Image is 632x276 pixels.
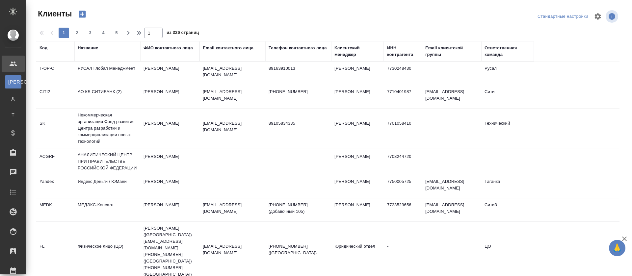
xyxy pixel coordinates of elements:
span: 🙏 [612,241,623,255]
p: [PHONE_NUMBER] [269,88,328,95]
td: Технический [481,117,534,140]
div: Клиентский менеджер [334,45,381,58]
a: [PERSON_NAME] [5,75,21,88]
td: [PERSON_NAME] [331,85,384,108]
div: split button [536,12,590,22]
td: [PERSON_NAME] [331,198,384,221]
td: Таганка [481,175,534,198]
span: из 326 страниц [167,29,199,38]
div: Ответственная команда [485,45,531,58]
td: Сити3 [481,198,534,221]
div: ИНН контрагента [387,45,419,58]
div: Email клиентской группы [425,45,478,58]
td: АО КБ СИТИБАНК (2) [74,85,140,108]
p: [EMAIL_ADDRESS][DOMAIN_NAME] [203,202,262,215]
td: [EMAIL_ADDRESS][DOMAIN_NAME] [422,85,481,108]
td: 7723529656 [384,198,422,221]
span: 2 [72,30,82,36]
span: 5 [111,30,122,36]
div: Название [78,45,98,51]
td: CITI2 [36,85,74,108]
td: 7708244720 [384,150,422,173]
span: Д [8,95,18,102]
td: ACGRF [36,150,74,173]
td: Некоммерческая организация Фонд развития Центра разработки и коммерциализации новых технологий [74,109,140,148]
span: Посмотреть информацию [606,10,619,23]
td: [PERSON_NAME] [140,62,199,85]
span: 4 [98,30,109,36]
a: Т [5,108,21,121]
div: Код [39,45,47,51]
td: Юридический отдел [331,240,384,263]
td: 7750005725 [384,175,422,198]
td: ЦО [481,240,534,263]
p: [PHONE_NUMBER] ([GEOGRAPHIC_DATA]) [269,243,328,256]
td: SK [36,117,74,140]
td: - [384,240,422,263]
td: [EMAIL_ADDRESS][DOMAIN_NAME] [422,198,481,221]
p: 89105834335 [269,120,328,127]
div: Email контактного лица [203,45,253,51]
td: MEDK [36,198,74,221]
td: T-OP-C [36,62,74,85]
td: [PERSON_NAME] [331,150,384,173]
button: 🙏 [609,240,625,256]
span: 3 [85,30,95,36]
span: Т [8,112,18,118]
td: 7730248430 [384,62,422,85]
a: Д [5,92,21,105]
td: [PERSON_NAME] [140,117,199,140]
td: АНАЛИТИЧЕСКИЙ ЦЕНТР ПРИ ПРАВИТЕЛЬСТВЕ РОССИЙСКОЙ ФЕДЕРАЦИИ [74,148,140,175]
td: [PERSON_NAME] [140,85,199,108]
td: Сити [481,85,534,108]
p: [EMAIL_ADDRESS][DOMAIN_NAME] [203,65,262,78]
td: [PERSON_NAME] [331,175,384,198]
td: Яндекс Деньги / ЮМани [74,175,140,198]
span: Клиенты [36,9,72,19]
td: 7710401987 [384,85,422,108]
span: [PERSON_NAME] [8,79,18,85]
button: 3 [85,28,95,38]
button: 4 [98,28,109,38]
p: [PHONE_NUMBER] (добавочный 105) [269,202,328,215]
td: [PERSON_NAME] [140,150,199,173]
td: Yandex [36,175,74,198]
td: 7701058410 [384,117,422,140]
td: [PERSON_NAME] [331,117,384,140]
button: 5 [111,28,122,38]
p: 89163910013 [269,65,328,72]
button: Создать [74,9,90,20]
p: [EMAIL_ADDRESS][DOMAIN_NAME] [203,88,262,102]
button: 2 [72,28,82,38]
div: Телефон контактного лица [269,45,327,51]
span: Настроить таблицу [590,9,606,24]
td: [PERSON_NAME] [140,198,199,221]
p: [EMAIL_ADDRESS][DOMAIN_NAME] [203,243,262,256]
td: МЕДЭКС-Консалт [74,198,140,221]
td: Русал [481,62,534,85]
td: [PERSON_NAME] [140,175,199,198]
td: FL [36,240,74,263]
div: ФИО контактного лица [144,45,193,51]
td: [PERSON_NAME] [331,62,384,85]
td: Физическое лицо (ЦО) [74,240,140,263]
td: РУСАЛ Глобал Менеджмент [74,62,140,85]
td: [EMAIL_ADDRESS][DOMAIN_NAME] [422,175,481,198]
p: [EMAIL_ADDRESS][DOMAIN_NAME] [203,120,262,133]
